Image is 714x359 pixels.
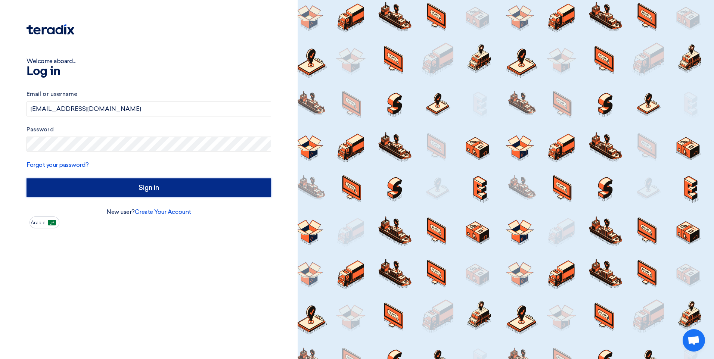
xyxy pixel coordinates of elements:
[27,161,89,168] a: Forgot your password?
[27,57,271,66] div: Welcome aboard...
[30,216,59,228] button: Arabic
[27,102,271,116] input: Enter your business email or username
[135,208,191,215] a: Create Your Account
[48,220,56,225] img: ar-AR.png
[106,208,191,215] font: New user?
[27,90,271,99] label: Email or username
[27,66,271,78] h1: Log in
[27,125,271,134] label: Password
[27,24,74,35] img: Teradix logo
[31,220,46,225] span: Arabic
[683,329,705,352] div: Open chat
[27,178,271,197] input: Sign in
